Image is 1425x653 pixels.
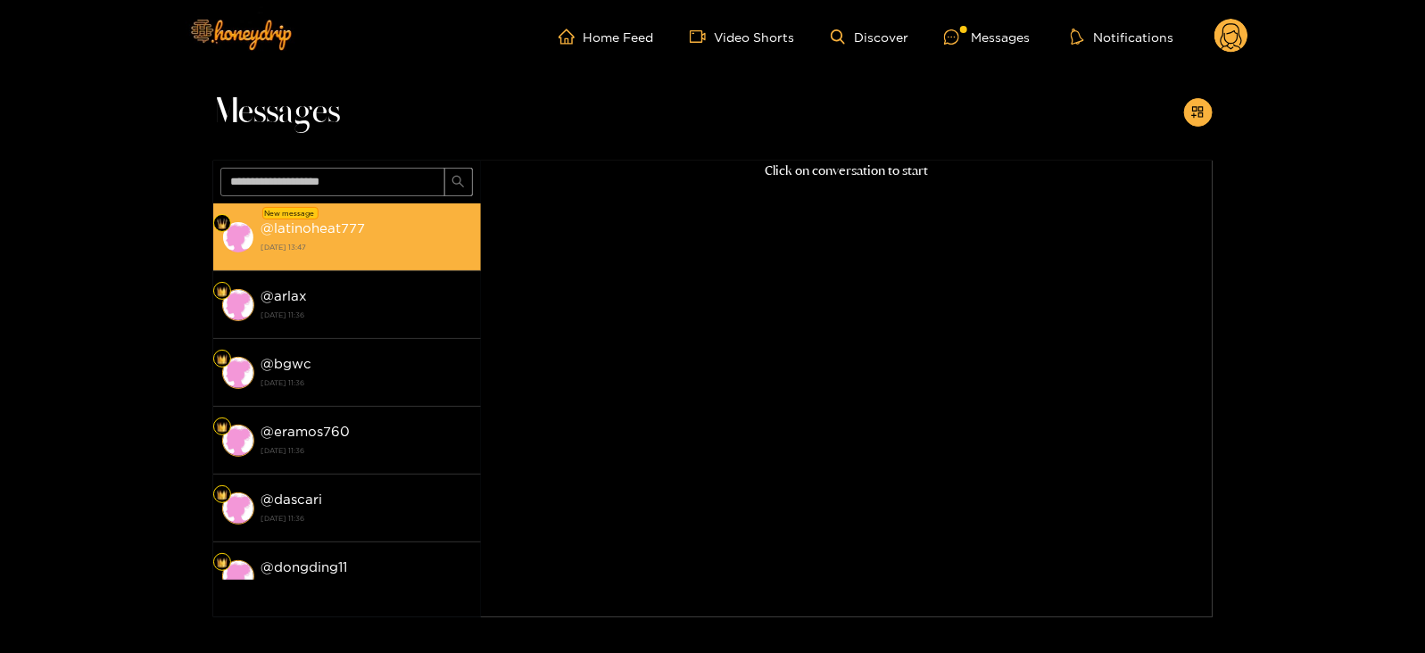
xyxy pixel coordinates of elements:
img: conversation [222,425,254,457]
strong: [DATE] 13:47 [261,239,472,255]
strong: @ latinoheat777 [261,220,366,236]
strong: [DATE] 11:36 [261,442,472,459]
img: conversation [222,357,254,389]
button: Notifications [1065,28,1179,45]
img: Fan Level [217,490,228,500]
div: New message [262,207,319,219]
strong: @ dascari [261,492,323,507]
span: Messages [213,91,341,134]
a: Home Feed [559,29,654,45]
span: home [559,29,584,45]
img: conversation [222,289,254,321]
a: Video Shorts [690,29,795,45]
img: conversation [222,560,254,592]
img: Fan Level [217,219,228,229]
div: Messages [944,27,1030,47]
button: appstore-add [1184,98,1213,127]
button: search [444,168,473,196]
span: search [452,175,465,190]
p: Click on conversation to start [481,161,1213,181]
strong: [DATE] 11:36 [261,375,472,391]
img: Fan Level [217,558,228,568]
img: Fan Level [217,286,228,297]
strong: [DATE] 11:36 [261,510,472,526]
strong: [DATE] 11:36 [261,578,472,594]
strong: @ eramos760 [261,424,351,439]
img: conversation [222,492,254,525]
strong: @ dongding11 [261,559,348,574]
span: video-camera [690,29,715,45]
a: Discover [831,29,908,45]
img: Fan Level [217,354,228,365]
strong: @ bgwc [261,356,312,371]
img: Fan Level [217,422,228,433]
img: conversation [222,221,254,253]
span: appstore-add [1191,105,1205,120]
strong: @ arlax [261,288,308,303]
strong: [DATE] 11:36 [261,307,472,323]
